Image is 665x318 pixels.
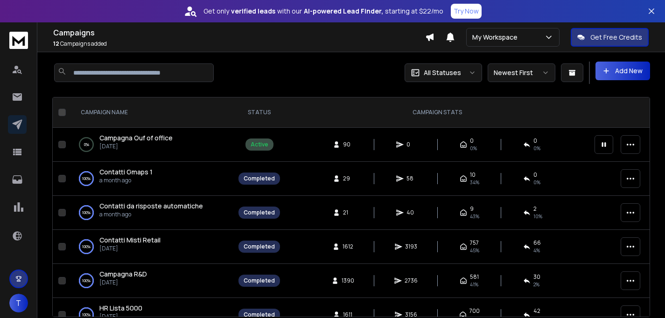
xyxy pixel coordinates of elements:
img: logo [9,32,28,49]
td: 100%Campagna R&D[DATE] [70,264,233,298]
a: HR Lista 5000 [99,304,142,313]
button: Get Free Credits [571,28,649,47]
span: 30 [533,273,540,281]
div: Completed [244,243,275,250]
th: CAMPAIGN NAME [70,97,233,128]
p: Try Now [454,7,479,16]
td: 0%Campagna Ouf of office[DATE] [70,128,233,162]
span: 41 % [470,281,478,288]
p: 0 % [84,140,89,149]
span: 0 [406,141,416,148]
span: 2 [533,205,537,213]
p: [DATE] [99,279,147,286]
th: CAMPAIGN STATS [286,97,589,128]
div: Completed [244,277,275,284]
span: 0% [470,145,477,152]
span: 29 [343,175,352,182]
span: 1612 [343,243,353,250]
span: 0 [533,137,537,145]
span: 66 [533,239,541,247]
a: Contatti da risposte automatiche [99,201,203,211]
p: [DATE] [99,143,173,150]
span: 45 % [470,247,479,254]
span: 90 [343,141,352,148]
span: 9 [470,205,474,213]
span: 42 [533,307,540,315]
span: 10 % [533,213,542,220]
a: Campagna Ouf of office [99,133,173,143]
p: 100 % [82,174,91,183]
span: 40 [406,209,416,216]
span: 0 [533,171,537,179]
td: 100%Contatti da risposte automatichea month ago [70,196,233,230]
p: 100 % [82,208,91,217]
span: 757 [470,239,479,247]
span: Contatti Gmaps 1 [99,167,153,176]
h1: Campaigns [53,27,425,38]
span: 10 [470,171,476,179]
th: STATUS [233,97,286,128]
span: 43 % [470,213,479,220]
p: My Workspace [472,33,521,42]
a: Contatti Misti Retail [99,235,161,245]
span: 12 [53,40,59,48]
div: Active [251,141,268,148]
p: [DATE] [99,245,161,252]
span: 0% [533,145,540,152]
span: 700 [469,307,480,315]
div: Completed [244,175,275,182]
span: 1390 [342,277,354,284]
button: Newest First [488,63,555,82]
strong: verified leads [231,7,275,16]
p: 100 % [82,242,91,251]
div: Completed [244,209,275,216]
p: a month ago [99,177,153,184]
span: 58 [406,175,416,182]
span: 34 % [470,179,479,186]
span: Campagna Ouf of office [99,133,173,142]
span: 3193 [405,243,417,250]
span: 0 [470,137,474,145]
p: Campaigns added [53,40,425,48]
td: 100%Contatti Misti Retail[DATE] [70,230,233,264]
button: T [9,294,28,312]
strong: AI-powered Lead Finder, [304,7,383,16]
span: 2 % [533,281,539,288]
p: Get Free Credits [590,33,642,42]
span: 581 [470,273,479,281]
span: 4 % [533,247,540,254]
span: 0 % [533,179,540,186]
p: a month ago [99,211,203,218]
a: Contatti Gmaps 1 [99,167,153,177]
p: Get only with our starting at $22/mo [203,7,443,16]
span: 2736 [405,277,418,284]
p: All Statuses [424,68,461,77]
button: Add New [595,62,650,80]
a: Campagna R&D [99,270,147,279]
p: 100 % [82,276,91,285]
td: 100%Contatti Gmaps 1a month ago [70,162,233,196]
button: Try Now [451,4,482,19]
span: 21 [343,209,352,216]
